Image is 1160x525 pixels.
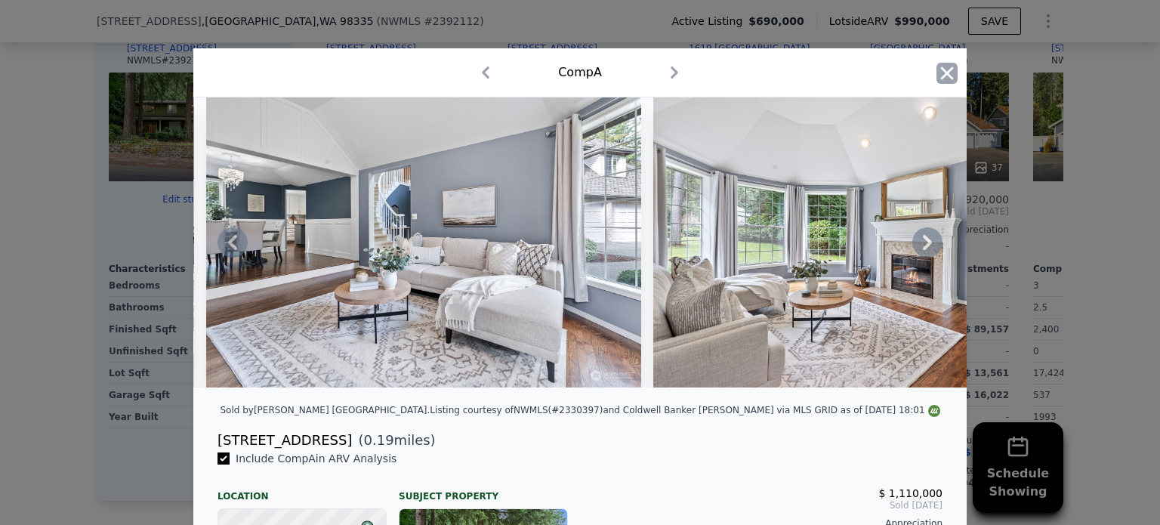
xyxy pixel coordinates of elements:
[364,432,394,448] span: 0.19
[592,499,942,511] span: Sold [DATE]
[558,63,602,82] div: Comp A
[878,487,942,499] span: $ 1,110,000
[217,478,387,502] div: Location
[217,430,352,451] div: [STREET_ADDRESS]
[230,452,403,465] span: Include Comp A in ARV Analysis
[928,405,940,417] img: NWMLS Logo
[653,97,1088,388] img: Property Img
[206,97,641,388] img: Property Img
[220,405,430,415] div: Sold by [PERSON_NAME] [GEOGRAPHIC_DATA] .
[352,430,435,451] span: ( miles)
[399,478,568,502] div: Subject Property
[430,405,939,415] div: Listing courtesy of NWMLS (#2330397) and Coldwell Banker [PERSON_NAME] via MLS GRID as of [DATE] ...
